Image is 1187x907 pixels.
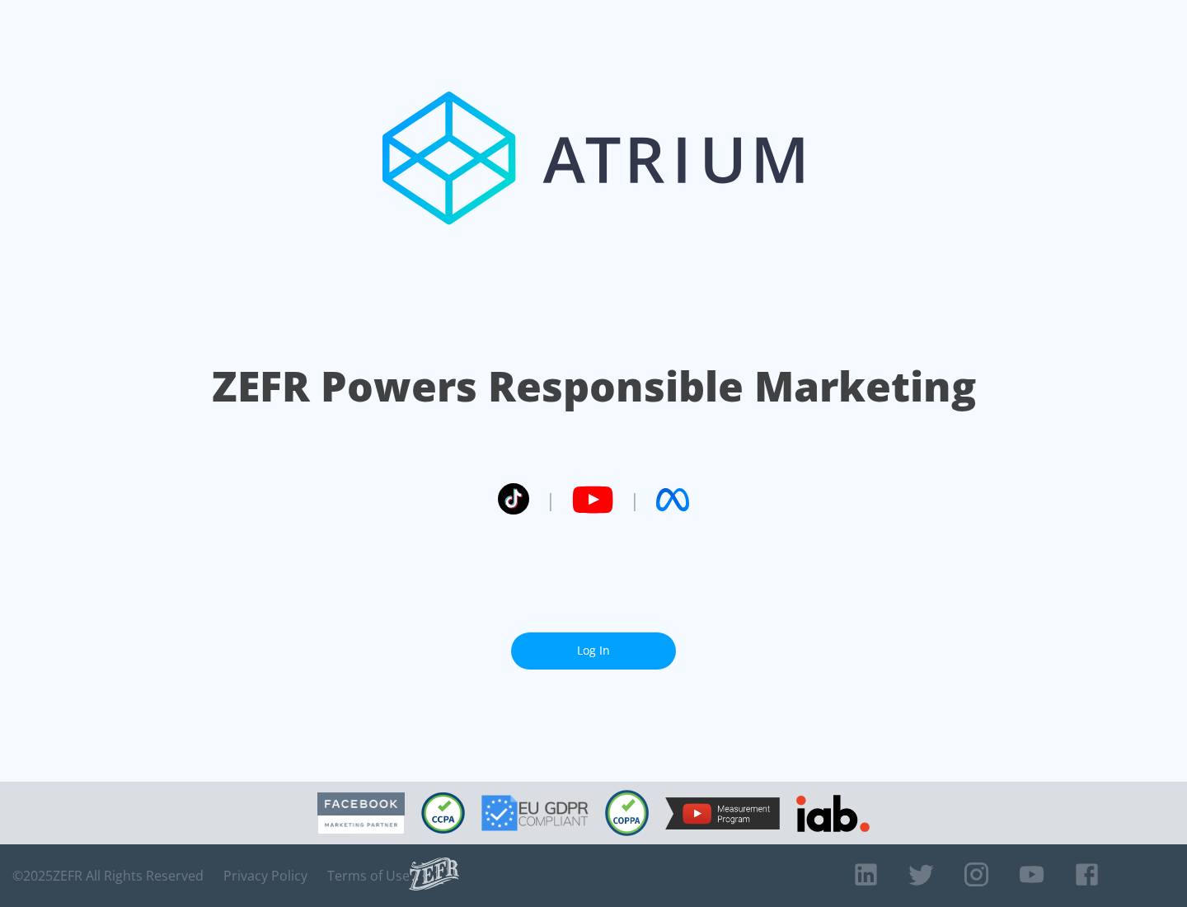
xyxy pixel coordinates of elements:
img: CCPA Compliant [421,792,465,834]
img: GDPR Compliant [481,795,589,831]
span: © 2025 ZEFR All Rights Reserved [12,867,204,884]
a: Privacy Policy [223,867,307,884]
img: COPPA Compliant [605,790,649,836]
a: Log In [511,632,676,670]
span: | [546,487,556,512]
a: Terms of Use [327,867,410,884]
img: IAB [796,795,870,832]
h1: ZEFR Powers Responsible Marketing [212,358,976,415]
img: YouTube Measurement Program [665,797,780,829]
span: | [630,487,640,512]
img: Facebook Marketing Partner [317,792,405,834]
